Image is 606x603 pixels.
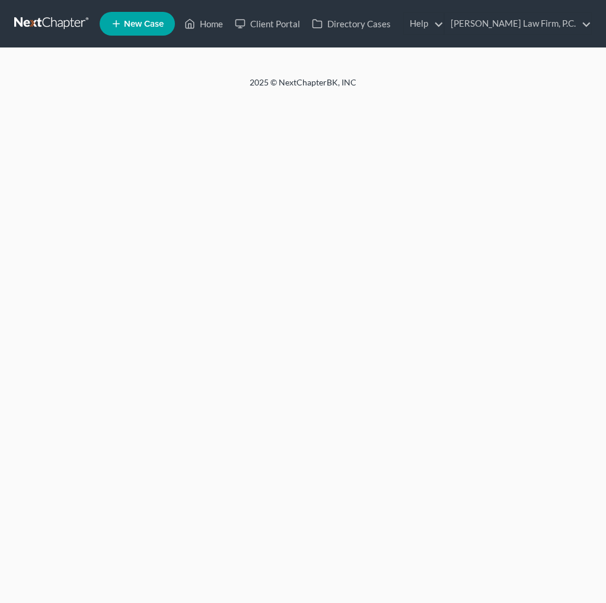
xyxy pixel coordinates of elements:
new-legal-case-button: New Case [100,12,175,36]
a: Home [178,13,229,34]
a: Client Portal [229,13,306,34]
div: 2025 © NextChapterBK, INC [18,77,588,98]
a: Directory Cases [306,13,397,34]
a: Help [404,13,444,34]
a: [PERSON_NAME] Law Firm, P.C. [445,13,591,34]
